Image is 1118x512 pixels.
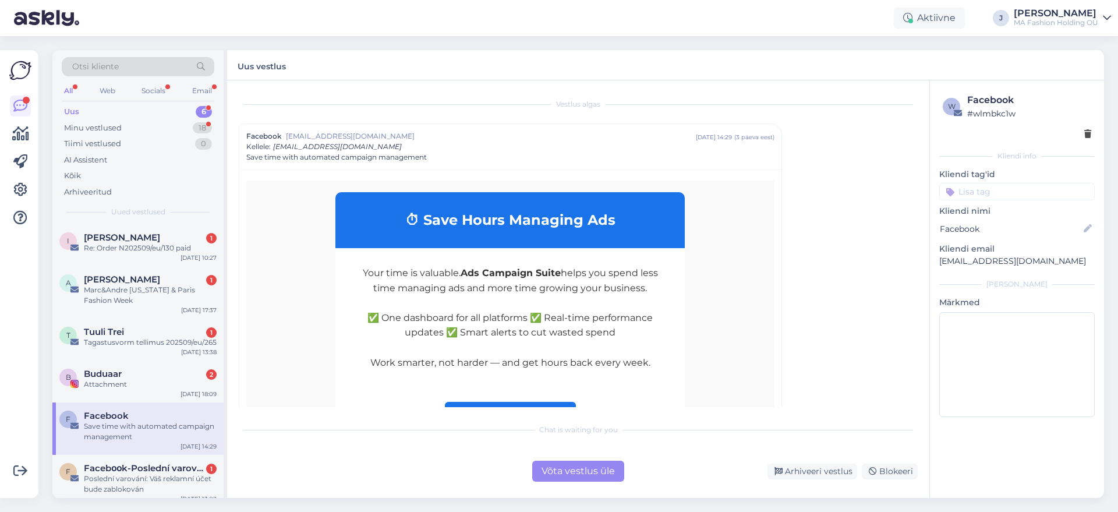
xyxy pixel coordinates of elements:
[206,464,217,474] div: 1
[993,10,1009,26] div: J
[181,442,217,451] div: [DATE] 14:29
[696,133,732,142] div: [DATE] 14:29
[181,348,217,356] div: [DATE] 13:38
[84,232,160,243] span: iliana stoeva
[67,236,69,245] span: i
[335,192,685,248] td: ⏱ Save Hours Managing Ads
[335,248,685,387] td: Your time is valuable. helps you spend less time managing ads and more time growing your business...
[66,331,70,340] span: T
[84,421,217,442] div: Save time with automated campaign management
[64,122,122,134] div: Minu vestlused
[181,495,217,503] div: [DATE] 13:02
[939,279,1095,289] div: [PERSON_NAME]
[286,131,696,142] span: [EMAIL_ADDRESS][DOMAIN_NAME]
[193,122,212,134] div: 18
[97,83,118,98] div: Web
[939,255,1095,267] p: [EMAIL_ADDRESS][DOMAIN_NAME]
[181,390,217,398] div: [DATE] 18:09
[1014,9,1098,18] div: [PERSON_NAME]
[939,183,1095,200] input: Lisa tag
[84,463,205,474] span: Facebօօk-Poslední varování
[139,83,168,98] div: Socials
[939,205,1095,217] p: Kliendi nimi
[196,106,212,118] div: 6
[1014,9,1111,27] a: [PERSON_NAME]MA Fashion Holding OÜ
[84,337,217,348] div: Tagastusvorm tellimus 202509/eu/265
[64,186,112,198] div: Arhiveeritud
[246,142,271,151] span: Kellele :
[862,464,918,479] div: Blokeeri
[72,61,119,73] span: Otsi kliente
[206,275,217,285] div: 1
[84,474,217,495] div: Poslední varování: Váš reklamní účet bude zablokován
[66,278,71,287] span: A
[181,306,217,315] div: [DATE] 17:37
[84,379,217,390] div: Attachment
[939,296,1095,309] p: Märkmed
[206,233,217,243] div: 1
[239,99,918,110] div: Vestlus algas
[967,93,1091,107] div: Facebook
[64,154,107,166] div: AI Assistent
[195,138,212,150] div: 0
[181,253,217,262] div: [DATE] 10:27
[532,461,624,482] div: Võta vestlus üle
[246,131,281,142] span: Facebook
[939,168,1095,181] p: Kliendi tag'id
[190,83,214,98] div: Email
[246,152,427,163] span: Save time with automated campaign management
[461,267,561,278] strong: Ads Campaign Suite
[66,467,70,476] span: F
[84,285,217,306] div: Marc&Andre [US_STATE] & Paris Fashion Week
[238,57,286,73] label: Uus vestlus
[273,142,402,151] span: [EMAIL_ADDRESS][DOMAIN_NAME]
[206,369,217,380] div: 2
[9,59,31,82] img: Askly Logo
[84,327,124,337] span: Tuuli Trei
[767,464,857,479] div: Arhiveeri vestlus
[940,223,1081,235] input: Lisa nimi
[445,402,576,433] a: Get Your Time Back
[894,8,965,29] div: Aktiivne
[62,83,75,98] div: All
[734,133,774,142] div: ( 3 päeva eest )
[66,415,70,423] span: F
[939,151,1095,161] div: Kliendi info
[939,243,1095,255] p: Kliendi email
[206,327,217,338] div: 1
[84,369,122,379] span: Buduaar
[84,411,129,421] span: Facebook
[239,425,918,435] div: Chat is waiting for you
[967,107,1091,120] div: # wlmbkc1w
[948,102,956,111] span: w
[66,373,71,382] span: B
[84,243,217,253] div: Re: Order N202509/eu/130 paid
[84,274,160,285] span: Arina Philimo
[64,170,81,182] div: Kõik
[64,106,79,118] div: Uus
[64,138,121,150] div: Tiimi vestlused
[111,207,165,217] span: Uued vestlused
[1014,18,1098,27] div: MA Fashion Holding OÜ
